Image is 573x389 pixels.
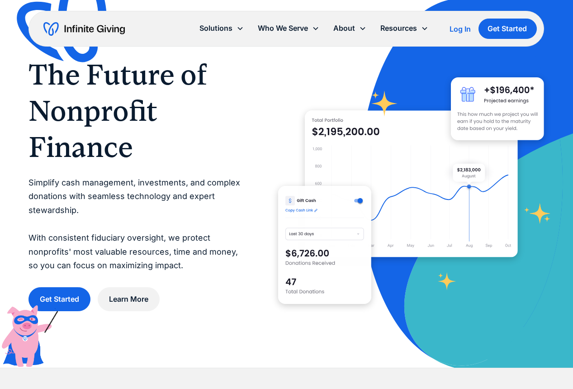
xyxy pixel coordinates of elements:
p: Simplify cash management, investments, and complex donations with seamless technology and expert ... [28,176,242,273]
div: Who We Serve [258,22,308,34]
img: nonprofit donation platform [305,110,518,257]
a: Get Started [478,19,537,39]
a: Get Started [28,287,90,311]
div: Solutions [193,19,251,38]
div: Resources [381,22,417,34]
div: Solutions [200,22,233,34]
h1: The Future of Nonprofit Finance [28,57,242,165]
a: Log In [450,24,471,34]
img: fundraising star [524,203,551,224]
div: About [334,22,355,34]
div: Resources [374,19,436,38]
a: Learn More [98,287,160,311]
img: donation software for nonprofits [278,186,371,304]
a: home [43,22,125,36]
div: Who We Serve [251,19,327,38]
div: Log In [450,25,471,33]
div: About [327,19,374,38]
